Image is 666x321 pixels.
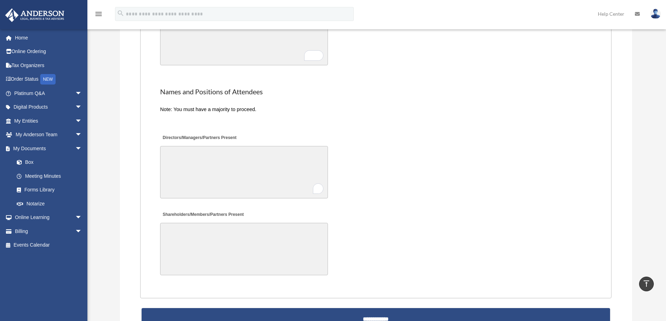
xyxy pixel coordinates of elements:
[10,169,89,183] a: Meeting Minutes
[10,183,93,197] a: Forms Library
[40,74,56,85] div: NEW
[160,87,592,97] h2: Names and Positions of Attendees
[5,45,93,59] a: Online Ordering
[75,86,89,101] span: arrow_drop_down
[160,133,238,143] label: Directors/Managers/Partners Present
[94,10,103,18] i: menu
[5,31,93,45] a: Home
[5,128,93,142] a: My Anderson Teamarrow_drop_down
[639,277,654,291] a: vertical_align_top
[160,107,256,112] span: Note: You must have a majority to proceed.
[3,8,66,22] img: Anderson Advisors Platinum Portal
[5,141,93,155] a: My Documentsarrow_drop_down
[5,100,93,114] a: Digital Productsarrow_drop_down
[650,9,661,19] img: User Pic
[5,72,93,87] a: Order StatusNEW
[10,155,93,169] a: Box
[75,211,89,225] span: arrow_drop_down
[10,197,93,211] a: Notarize
[117,9,124,17] i: search
[75,114,89,128] span: arrow_drop_down
[75,141,89,156] span: arrow_drop_down
[75,100,89,115] span: arrow_drop_down
[5,224,93,238] a: Billingarrow_drop_down
[5,114,93,128] a: My Entitiesarrow_drop_down
[160,13,328,65] textarea: To enrich screen reader interactions, please activate Accessibility in Grammarly extension settings
[160,146,328,198] textarea: To enrich screen reader interactions, please activate Accessibility in Grammarly extension settings
[160,210,245,220] label: Shareholders/Members/Partners Present
[94,12,103,18] a: menu
[5,238,93,252] a: Events Calendar
[75,224,89,239] span: arrow_drop_down
[642,279,651,288] i: vertical_align_top
[75,128,89,142] span: arrow_drop_down
[5,211,93,225] a: Online Learningarrow_drop_down
[5,58,93,72] a: Tax Organizers
[5,86,93,100] a: Platinum Q&Aarrow_drop_down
